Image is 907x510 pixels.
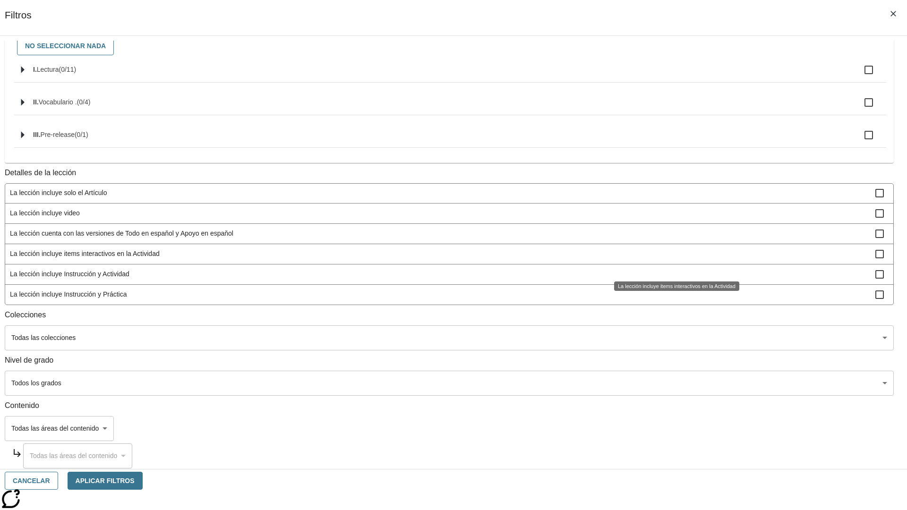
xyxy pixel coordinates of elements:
[10,208,875,218] span: La lección incluye video
[33,131,41,138] span: III.
[5,183,894,305] ul: Detalles de la lección
[5,204,893,224] div: La lección incluye video
[39,98,77,106] span: Vocabulario .
[5,371,894,396] div: Seleccione los Grados
[5,325,894,350] div: Seleccione una Colección
[75,131,88,138] span: 0 estándares seleccionados/1 estándares en grupo
[10,269,875,279] span: La lección incluye Instrucción y Actividad
[614,281,739,291] div: La lección incluye items interactivos en la Actividad
[5,168,894,178] p: Detalles de la lección
[77,98,91,106] span: 0 estándares seleccionados/4 estándares en grupo
[5,400,894,411] p: Contenido
[5,264,893,285] div: La lección incluye Instrucción y Actividad
[5,224,893,244] div: La lección cuenta con las versiones de Todo en espaňol y Apoyo en espaňol
[59,66,76,73] span: 0 estándares seleccionados/11 estándares en grupo
[37,66,59,73] span: Lectura
[68,472,143,490] button: Aplicar Filtros
[10,229,875,238] span: La lección cuenta con las versiones de Todo en espaňol y Apoyo en espaňol
[41,131,75,138] span: Pre-release
[5,472,58,490] button: Cancelar
[5,285,893,305] div: La lección incluye Instrucción y Práctica
[5,416,114,441] div: Seleccione el Contenido
[14,58,886,155] ul: Seleccione habilidades
[17,37,114,55] button: No seleccionar nada
[10,249,875,259] span: La lección incluye items interactivos en la Actividad
[5,244,893,264] div: La lección incluye items interactivos en la Actividad
[12,34,886,58] div: Seleccione habilidades
[883,4,903,24] button: Cerrar los filtros del Menú lateral
[5,310,894,321] p: Colecciones
[5,9,32,35] h1: Filtros
[33,98,39,106] span: II.
[5,183,893,204] div: La lección incluye solo el Artículo
[23,443,132,468] div: Seleccione el Contenido
[33,66,37,73] span: I.
[10,188,875,198] span: La lección incluye solo el Artículo
[10,289,875,299] span: La lección incluye Instrucción y Práctica
[5,355,894,366] p: Nivel de grado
